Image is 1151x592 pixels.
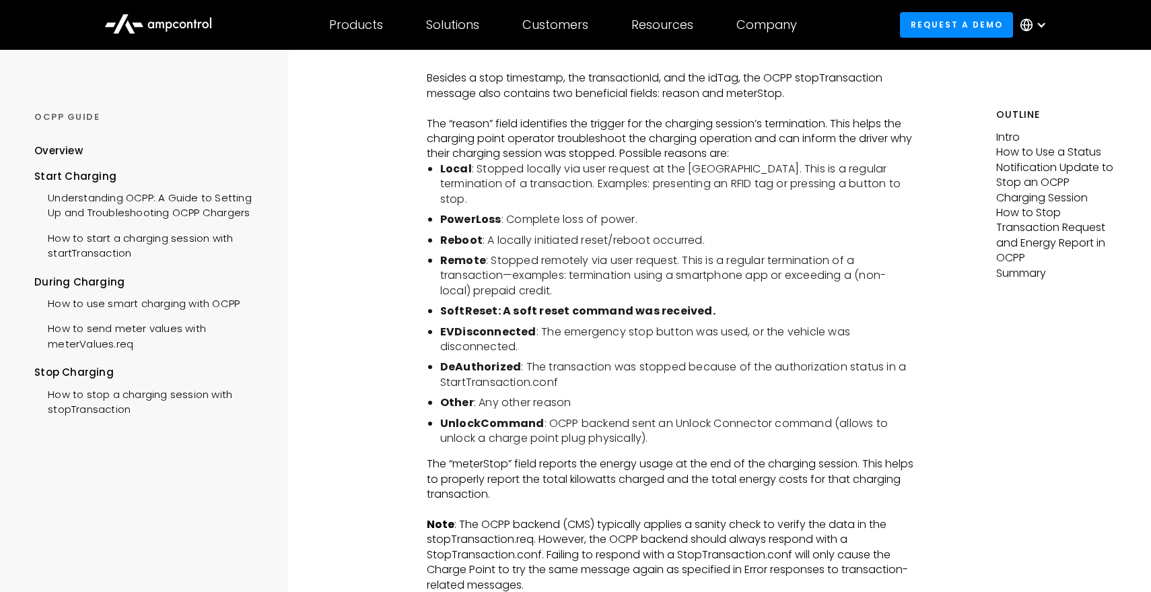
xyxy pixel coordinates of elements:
[900,12,1013,37] a: Request a demo
[34,111,265,123] div: OCPP GUIDE
[427,56,915,71] p: ‍
[996,108,1117,122] h5: Outline
[329,18,383,32] div: Products
[427,502,915,517] p: ‍
[440,303,716,319] strong: SoftReset: A soft reset command was received.
[34,184,265,224] a: Understanding OCPP: A Guide to Setting Up and Troubleshooting OCPP Chargers
[426,18,479,32] div: Solutions
[440,162,915,207] li: : Stopped locally via user request at the [GEOGRAPHIC_DATA]. This is a regular termination of a t...
[440,211,501,227] strong: PowerLoss
[34,143,83,158] div: Overview
[427,117,915,162] p: The “reason” field identifies the trigger for the charging session’s termination. This helps the ...
[631,18,693,32] div: Resources
[34,365,265,380] div: Stop Charging
[522,18,588,32] div: Customers
[440,233,915,248] li: : A locally initiated reset/reboot occurred.
[996,130,1117,145] p: Intro
[996,205,1117,266] p: How to Stop Transaction Request and Energy Report in OCPP
[996,145,1117,205] p: How to Use a Status Notification Update to Stop an OCPP Charging Session
[440,416,915,447] li: : OCPP backend sent an Unlock Connector command (allows to unlock a charge point plug physically).
[440,359,521,374] strong: DeAuthorized
[996,266,1117,281] p: Summary
[440,212,915,227] li: : Complete loss of power.
[427,101,915,116] p: ‍
[440,360,915,390] li: : The transaction was stopped because of the authorization status in a StartTransaction.conf
[34,275,265,290] div: During Charging
[736,18,797,32] div: Company
[440,253,915,298] li: : Stopped remotely via user request. This is a regular termination of a transaction—examples: ter...
[34,315,265,355] a: How to send meter values with meterValues.req
[440,395,915,410] li: : Any other reason
[440,395,474,410] strong: Other
[34,290,240,315] a: How to use smart charging with OCPP
[440,416,545,431] strong: UnlockCommand
[440,232,483,248] strong: Reboot
[440,161,472,176] strong: Local
[440,325,915,355] li: : The emergency stop button was used, or the vehicle was disconnected.
[440,253,486,268] strong: Remote
[440,324,536,339] strong: EVDisconnected
[34,169,265,184] div: Start Charging
[427,71,915,101] p: Besides a stop timestamp, the transactionId, and the idTag, the OCPP stopTransaction message also...
[34,143,83,168] a: Overview
[427,457,915,502] p: The “meterStop” field reports the energy usage at the end of the charging session. This helps to ...
[34,224,265,265] a: How to start a charging session with startTransaction
[34,381,265,421] a: How to stop a charging session with stopTransaction
[427,517,454,532] strong: Note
